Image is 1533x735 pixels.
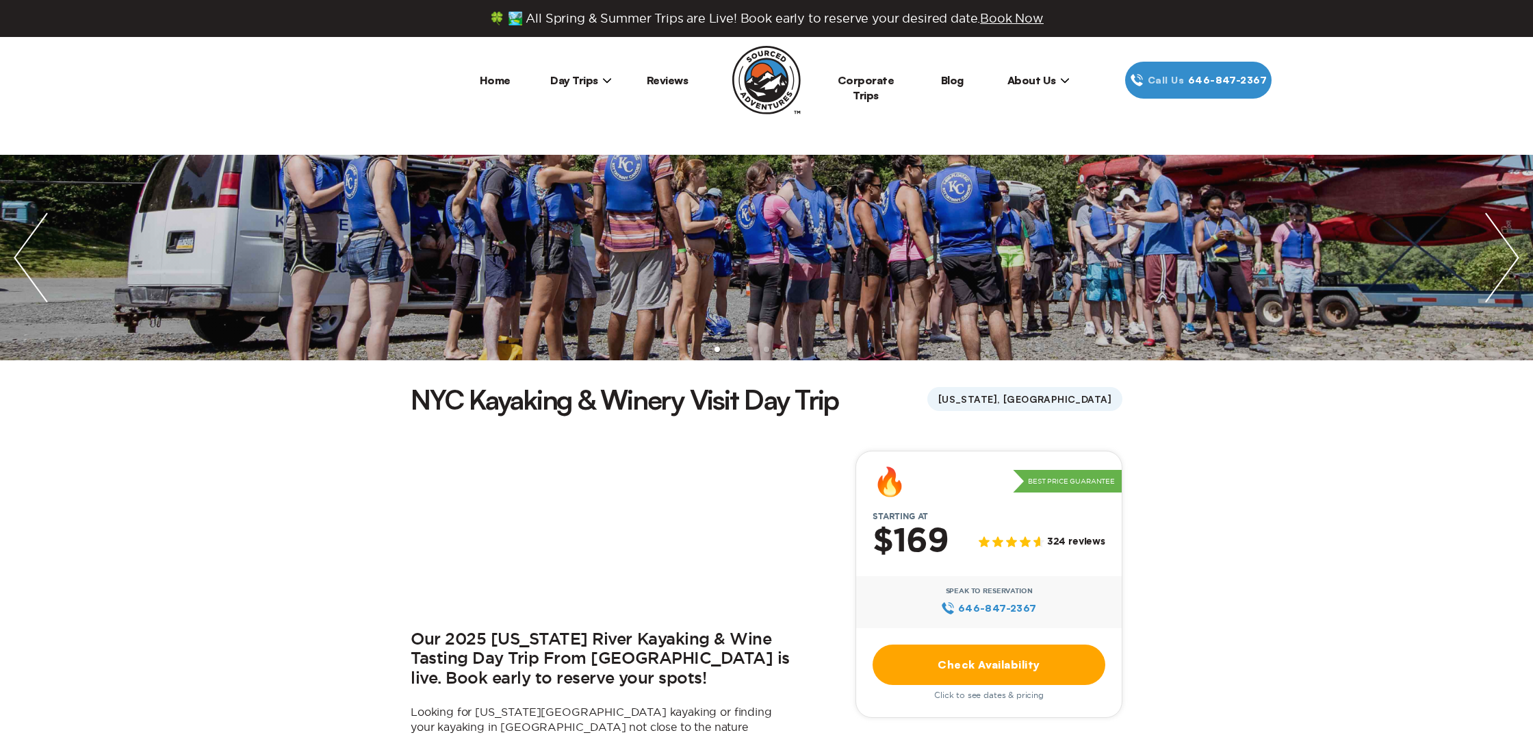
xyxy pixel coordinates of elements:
span: Day Trips [550,73,612,87]
span: Starting at [856,512,944,521]
h2: Our 2025 [US_STATE] River Kayaking & Wine Tasting Day Trip From [GEOGRAPHIC_DATA] is live. Book e... [411,630,794,689]
span: About Us [1007,73,1070,87]
li: slide item 5 [780,347,786,352]
a: 646‍-847‍-2367 [941,601,1036,616]
a: Corporate Trips [838,73,894,102]
span: Speak to Reservation [946,587,1033,595]
img: Sourced Adventures company logo [732,46,801,114]
span: 646‍-847‍-2367 [1188,73,1267,88]
li: slide item 3 [747,347,753,352]
h1: NYC Kayaking & Winery Visit Day Trip [411,381,838,418]
a: Check Availability [873,645,1105,685]
p: Best Price Guarantee [1013,470,1122,493]
span: Click to see dates & pricing [934,690,1044,700]
span: Book Now [980,12,1044,25]
a: Blog [941,73,964,87]
li: slide item 4 [764,347,769,352]
h2: $169 [873,524,949,560]
li: slide item 6 [797,347,802,352]
span: [US_STATE], [GEOGRAPHIC_DATA] [927,387,1122,411]
li: slide item 2 [731,347,736,352]
div: 🔥 [873,468,907,495]
img: next slide / item [1471,155,1533,360]
li: slide item 7 [813,347,819,352]
a: Reviews [647,73,688,87]
a: Home [480,73,511,87]
span: Call Us [1144,73,1188,88]
li: slide item 1 [714,347,720,352]
a: Call Us646‍-847‍-2367 [1125,62,1272,99]
span: 🍀 🏞️ All Spring & Summer Trips are Live! Book early to reserve your desired date. [489,11,1044,26]
span: 324 reviews [1047,536,1105,548]
span: 646‍-847‍-2367 [958,601,1037,616]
